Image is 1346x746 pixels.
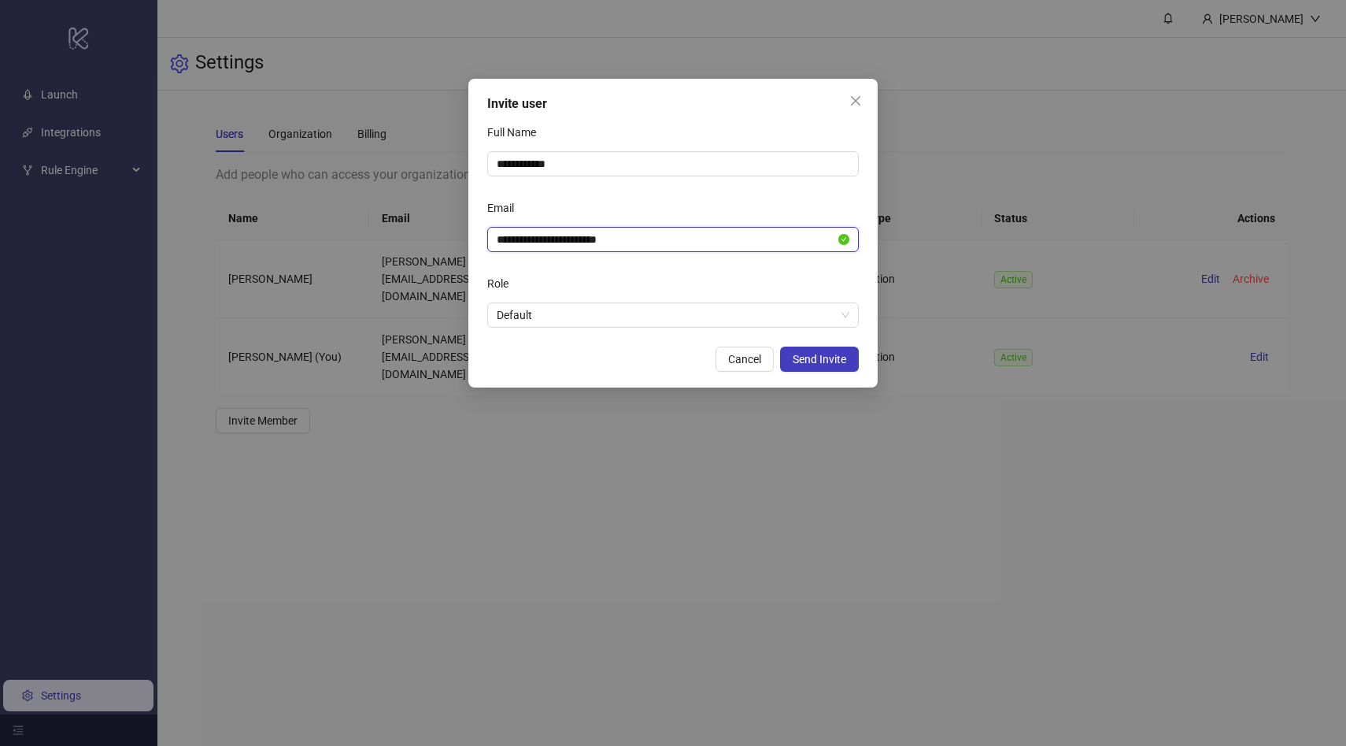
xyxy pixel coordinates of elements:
button: Send Invite [780,347,859,372]
input: Email [497,231,835,248]
span: Cancel [728,353,761,366]
label: Full Name [487,120,546,145]
button: Cancel [716,347,774,372]
input: Full Name [487,151,859,176]
span: Send Invite [793,353,846,366]
span: Default [497,303,849,327]
label: Email [487,195,524,221]
span: close [849,95,862,107]
button: Close [843,88,868,113]
label: Role [487,271,519,296]
div: Invite user [487,95,859,113]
